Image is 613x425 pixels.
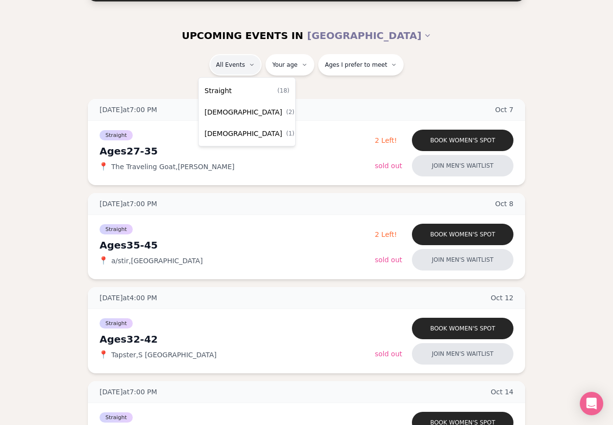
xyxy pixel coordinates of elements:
span: Straight [204,86,232,96]
span: ( 2 ) [286,108,294,116]
span: [DEMOGRAPHIC_DATA] [204,107,282,117]
span: ( 1 ) [286,130,294,137]
span: ( 18 ) [277,87,289,95]
span: [DEMOGRAPHIC_DATA] [204,129,282,138]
